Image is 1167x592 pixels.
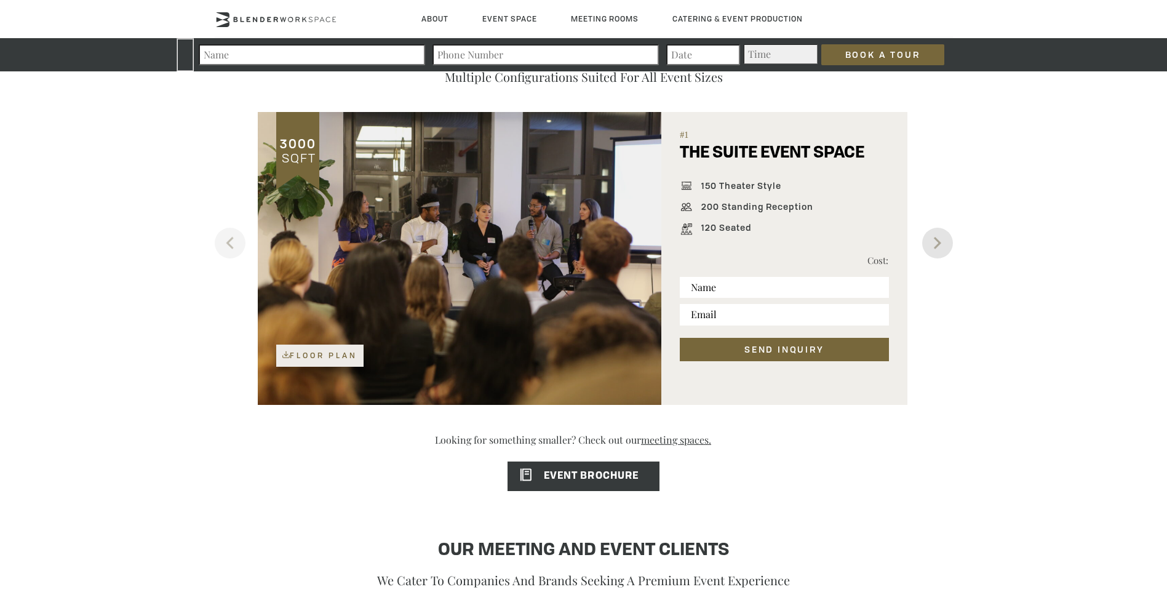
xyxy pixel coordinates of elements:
input: Phone Number [432,44,659,65]
span: 200 Standing Reception [695,202,813,215]
a: Floor Plan [276,345,364,367]
span: EVENT BROCHURE [508,471,639,481]
h4: OUR MEETING AND EVENT CLIENTS [276,539,891,562]
button: SEND INQUIRY [680,338,888,361]
span: 3000 [279,135,316,152]
p: Multiple configurations suited for all event sizes [276,66,891,87]
button: Next [922,228,953,258]
input: Name [680,277,888,298]
span: SQFT [279,150,316,166]
input: Email [680,304,888,325]
p: We cater to companies and brands seeking a premium event experience [276,570,891,591]
iframe: Chat Widget [946,434,1167,592]
span: 150 Theater Style [695,181,781,194]
p: Cost: [784,253,889,268]
span: #1 [680,130,888,144]
button: Previous [215,228,245,258]
p: Looking for something smaller? Check out our [252,433,916,458]
h5: THE SUITE EVENT SPACE [680,144,864,175]
a: meeting spaces. [641,423,732,456]
input: Date [666,44,740,65]
input: Name [199,44,425,65]
input: Book a Tour [821,44,944,65]
span: 120 Seated [695,223,751,236]
a: EVENT BROCHURE [508,462,659,491]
